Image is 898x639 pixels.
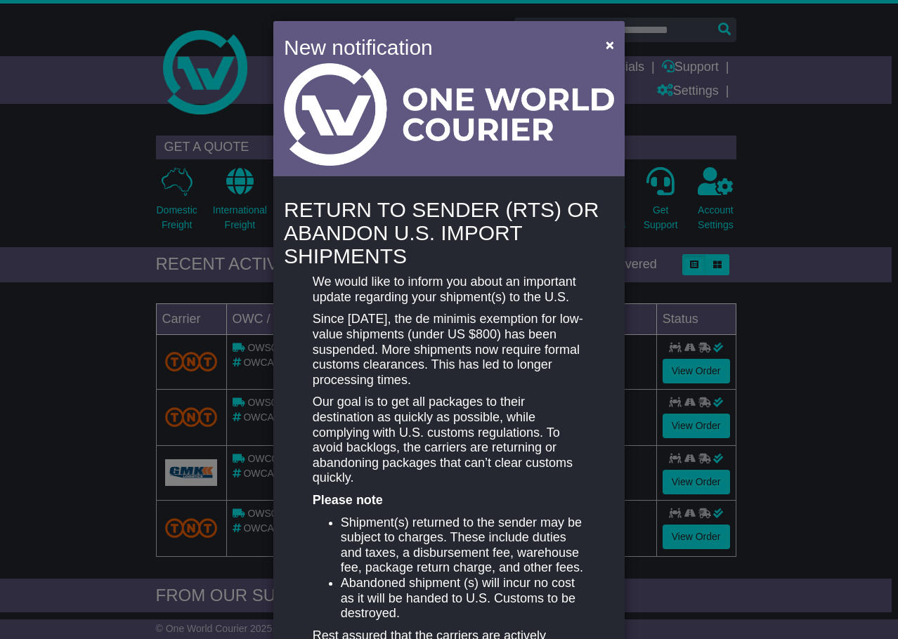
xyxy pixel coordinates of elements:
li: Shipment(s) returned to the sender may be subject to charges. These include duties and taxes, a d... [341,515,585,576]
img: Light [284,63,614,166]
strong: Please note [313,493,383,507]
p: We would like to inform you about an important update regarding your shipment(s) to the U.S. [313,275,585,305]
h4: RETURN TO SENDER (RTS) OR ABANDON U.S. IMPORT SHIPMENTS [284,198,614,268]
button: Close [599,30,621,59]
h4: New notification [284,32,585,63]
span: × [606,37,614,53]
li: Abandoned shipment (s) will incur no cost as it will be handed to U.S. Customs to be destroyed. [341,576,585,621]
p: Since [DATE], the de minimis exemption for low-value shipments (under US $800) has been suspended... [313,312,585,388]
p: Our goal is to get all packages to their destination as quickly as possible, while complying with... [313,395,585,486]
